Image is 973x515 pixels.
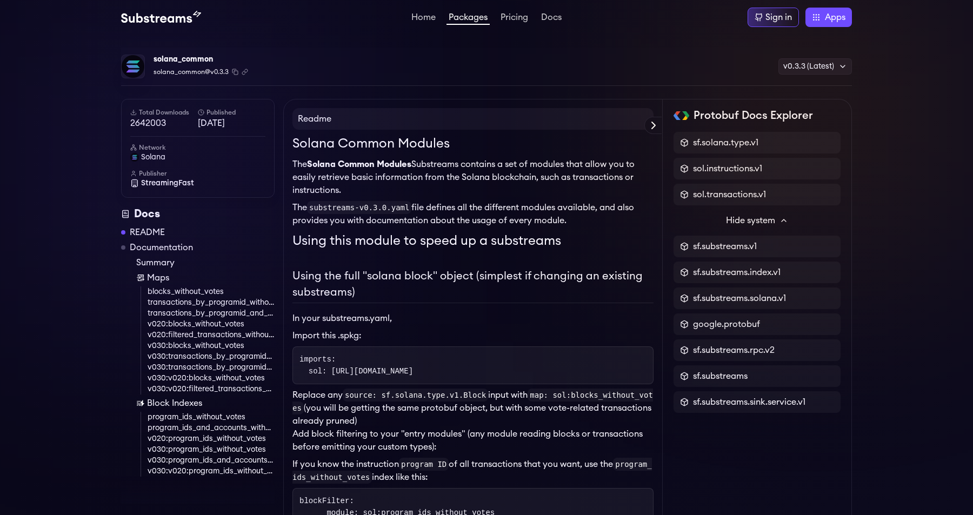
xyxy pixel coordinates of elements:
[292,231,654,251] h1: Using this module to speed up a substreams
[148,412,275,423] a: program_ids_without_votes
[148,373,275,384] a: v030:v020:blocks_without_votes
[130,152,265,163] a: solana
[136,271,275,284] a: Maps
[674,210,841,231] button: Hide system
[693,266,781,279] span: sf.substreams.index.v1
[148,351,275,362] a: v030:transactions_by_programid_without_votes
[409,13,438,24] a: Home
[148,455,275,466] a: v030:program_ids_and_accounts_without_votes
[292,134,654,153] h1: Solana Common Modules
[693,162,762,175] span: sol.instructions.v1
[148,362,275,373] a: v030:transactions_by_programid_and_account_without_votes
[693,292,786,305] span: sf.substreams.solana.v1
[232,69,238,75] button: Copy package name and version
[198,108,265,117] h6: Published
[130,169,265,178] h6: Publisher
[292,268,654,303] h2: Using the full "solana block" object (simplest if changing an existing substreams)
[136,399,145,407] img: Block Index icon
[292,329,654,342] li: Import this .spkg:
[130,108,198,117] h6: Total Downloads
[121,11,201,24] img: Substream's logo
[242,69,248,75] button: Copy .spkg link to clipboard
[148,297,275,308] a: transactions_by_programid_without_votes
[148,308,275,319] a: transactions_by_programid_and_account_without_votes
[198,117,265,130] span: [DATE]
[122,55,144,78] img: Package Logo
[765,11,792,24] div: Sign in
[693,396,805,409] span: sf.substreams.sink.service.v1
[693,136,758,149] span: sf.solana.type.v1
[726,214,775,227] span: Hide system
[292,389,654,427] p: Replace any input with (you will be getting the same protobuf object, but with some vote-related ...
[292,201,654,227] p: The file defines all the different modules available, and also provides you with documentation ab...
[292,312,654,325] p: In your substreams.yaml,
[399,458,449,471] code: program ID
[148,340,275,351] a: v030:blocks_without_votes
[148,330,275,340] a: v020:filtered_transactions_without_votes
[693,318,760,331] span: google.protobuf
[778,58,852,75] div: v0.3.3 (Latest)
[693,240,757,253] span: sf.substreams.v1
[148,384,275,394] a: v030:v020:filtered_transactions_without_votes
[136,273,145,282] img: Map icon
[148,286,275,297] a: blocks_without_votes
[693,344,775,357] span: sf.substreams.rpc.v2
[136,256,275,269] a: Summary
[498,13,530,24] a: Pricing
[141,178,194,189] span: StreamingFast
[292,458,654,484] p: If you know the instruction of all transactions that you want, use the index like this:
[292,389,653,414] code: map: sol:blocks_without_votes
[154,52,248,67] div: solana_common
[130,241,193,254] a: Documentation
[292,458,652,484] code: program_ids_without_votes
[148,319,275,330] a: v020:blocks_without_votes
[130,117,198,130] span: 2642003
[307,201,411,214] code: substreams-v0.3.0.yaml
[693,188,766,201] span: sol.transactions.v1
[141,152,165,163] span: solana
[748,8,799,27] a: Sign in
[148,433,275,444] a: v020:program_ids_without_votes
[539,13,564,24] a: Docs
[148,466,275,477] a: v030:v020:program_ids_without_votes
[148,423,275,433] a: program_ids_and_accounts_without_votes
[130,226,165,239] a: README
[292,427,654,453] p: Add block filtering to your "entry modules" (any module reading blocks or transactions before emi...
[299,355,413,376] code: imports: sol: [URL][DOMAIN_NAME]
[130,178,265,189] a: StreamingFast
[446,13,490,25] a: Packages
[343,389,488,402] code: source: sf.solana.type.v1.Block
[130,153,139,162] img: solana
[292,158,654,197] p: The Substreams contains a set of modules that allow you to easily retrieve basic information from...
[694,108,813,123] h2: Protobuf Docs Explorer
[154,67,229,77] span: solana_common@v0.3.3
[825,11,845,24] span: Apps
[674,111,689,120] img: Protobuf
[693,370,748,383] span: sf.substreams
[136,397,275,410] a: Block Indexes
[121,206,275,222] div: Docs
[307,160,411,169] strong: Solana Common Modules
[148,444,275,455] a: v030:program_ids_without_votes
[130,143,265,152] h6: Network
[292,108,654,130] h4: Readme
